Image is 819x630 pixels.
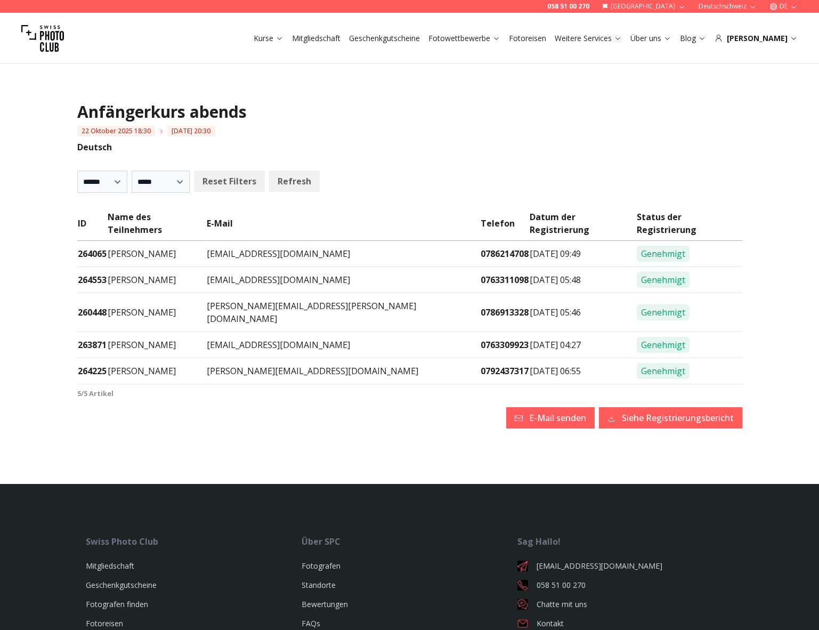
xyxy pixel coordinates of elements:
td: [DATE] 05:46 [529,293,636,332]
td: 264225 [77,358,107,384]
b: 5 / 5 Artikel [77,389,113,398]
a: 0786214708 [481,248,529,260]
td: Telefon [480,210,529,241]
td: ID [77,210,107,241]
b: Refresh [278,175,311,188]
a: Geschenkgutscheine [86,580,157,590]
td: [DATE] 05:48 [529,267,636,293]
td: [EMAIL_ADDRESS][DOMAIN_NAME] [206,241,480,267]
a: Blog [680,33,706,44]
span: Genehmigt [637,272,690,288]
a: Mitgliedschaft [292,33,340,44]
button: Blog [676,31,710,46]
button: Reset Filters [194,171,265,192]
td: [PERSON_NAME] [107,293,207,332]
button: Geschenkgutscheine [345,31,424,46]
p: Deutsch [77,141,742,154]
button: Kurse [249,31,288,46]
h1: Anfängerkurs abends [77,102,742,122]
a: 058 51 00 270 [547,2,589,11]
span: Genehmigt [637,246,690,262]
button: Siehe Registrierungsbericht [599,407,742,429]
td: 264553 [77,267,107,293]
td: [PERSON_NAME] [107,267,207,293]
a: Fotoreisen [86,618,123,628]
a: 0786913328 [481,306,529,318]
a: [EMAIL_ADDRESS][DOMAIN_NAME] [517,561,733,571]
a: 0763311098 [481,274,529,286]
td: 264065 [77,241,107,267]
div: Swiss Photo Club [86,535,302,548]
a: 0763309923 [481,339,529,351]
td: [PERSON_NAME] [107,241,207,267]
td: E-Mail [206,210,480,241]
td: [PERSON_NAME] [107,358,207,384]
a: FAQs [302,618,320,628]
a: Über uns [630,33,671,44]
td: [PERSON_NAME][EMAIL_ADDRESS][DOMAIN_NAME] [206,358,480,384]
a: Geschenkgutscheine [349,33,420,44]
span: [DATE] 20:30 [167,126,215,136]
a: Fotografen finden [86,599,148,609]
span: 22 Oktober 2025 18:30 [77,126,156,136]
span: Genehmigt [637,337,690,353]
td: [DATE] 06:55 [529,358,636,384]
td: 260448 [77,293,107,332]
b: Reset Filters [202,175,256,188]
a: Chatte mit uns [517,599,733,610]
td: [EMAIL_ADDRESS][DOMAIN_NAME] [206,332,480,358]
div: Über SPC [302,535,517,548]
button: Mitgliedschaft [288,31,345,46]
td: [PERSON_NAME][EMAIL_ADDRESS][PERSON_NAME][DOMAIN_NAME] [206,293,480,332]
td: Datum der Registrierung [529,210,636,241]
div: [PERSON_NAME] [715,33,798,44]
button: Weitere Services [550,31,626,46]
a: Fotografen [302,561,340,571]
a: 058 51 00 270 [517,580,733,591]
div: Sag Hallo! [517,535,733,548]
a: Kurse [254,33,283,44]
button: E-Mail senden [506,407,595,429]
td: Status der Registrierung [636,210,742,241]
a: Fotowettbewerbe [428,33,500,44]
a: Standorte [302,580,336,590]
a: Fotoreisen [509,33,546,44]
button: Refresh [269,171,320,192]
a: Kontakt [517,618,733,629]
button: Fotoreisen [505,31,550,46]
img: Swiss photo club [21,17,64,60]
td: [DATE] 04:27 [529,332,636,358]
button: Über uns [626,31,676,46]
td: [EMAIL_ADDRESS][DOMAIN_NAME] [206,267,480,293]
td: 263871 [77,332,107,358]
a: 0792437317 [481,365,529,377]
a: Bewertungen [302,599,348,609]
span: Genehmigt [637,304,690,320]
td: Name des Teilnehmers [107,210,207,241]
button: Fotowettbewerbe [424,31,505,46]
a: Weitere Services [555,33,622,44]
td: [DATE] 09:49 [529,241,636,267]
a: Mitgliedschaft [86,561,134,571]
td: [PERSON_NAME] [107,332,207,358]
span: Genehmigt [637,363,690,379]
